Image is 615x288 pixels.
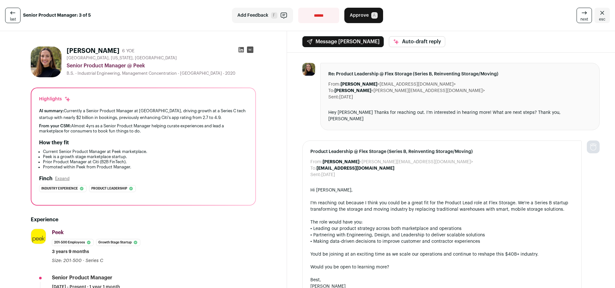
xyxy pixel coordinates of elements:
[52,274,112,281] div: Senior Product Manager
[577,8,592,23] a: next
[23,12,91,19] strong: Senior Product Manager: 3 of 5
[39,107,248,121] div: Currently a Senior Product Manager at [GEOGRAPHIC_DATA], driving growth at a Series C tech startu...
[302,36,384,47] button: Message [PERSON_NAME]
[10,17,16,22] span: last
[31,229,46,244] img: fb5120c643739d53399c3cda224b147da78af4bf39b12b54fd35679fe71e2cac.jpg
[39,124,71,128] span: From your CSM:
[67,47,119,55] h1: [PERSON_NAME]
[67,55,177,61] span: [GEOGRAPHIC_DATA], [US_STATE], [GEOGRAPHIC_DATA]
[310,159,323,165] dt: From:
[41,185,78,192] span: Industry experience
[122,48,135,54] div: 6 YOE
[67,71,256,76] div: B.S. - Industrial Engineering, Management Concentration - [GEOGRAPHIC_DATA] - 2020
[39,175,53,182] h2: Finch
[52,249,89,255] span: 3 years 9 months
[316,166,394,171] b: [EMAIL_ADDRESS][DOMAIN_NAME]
[31,47,61,77] img: dded7cf0b6ea8289bc7ef0a1fc4c2a545f1902cfa9a874d2903ee3598506b82c.jpg
[334,89,371,93] b: [PERSON_NAME]
[271,12,277,19] span: F
[328,109,592,122] div: Hey [PERSON_NAME] Thanks for reaching out. I’m interested in hearing more! What are next steps? T...
[43,159,248,165] li: Prior Product Manager at Citi (B2B FinTech).
[52,258,82,263] span: Size: 201-500
[67,62,256,70] div: Senior Product Manager @ Peek
[43,149,248,154] li: Current Senior Product Manager at Peek marketplace.
[344,8,383,23] button: Approve A
[340,82,377,87] b: [PERSON_NAME]
[599,17,605,22] span: esc
[91,185,127,192] span: Product leadership
[339,94,353,100] dd: [DATE]
[43,154,248,159] li: Peek is a growth stage marketplace startup.
[86,258,103,263] span: Series C
[52,230,64,235] span: Peek
[580,17,588,22] span: next
[232,8,293,23] button: Add Feedback F
[321,172,335,178] dd: [DATE]
[328,88,334,94] dt: To:
[323,160,359,164] b: [PERSON_NAME]
[328,81,340,88] dt: From:
[310,148,574,155] span: Product Leadership @ Flex Storage (Series B, Reinventing Storage/Moving)
[389,36,445,47] button: Auto-draft reply
[310,165,316,172] dt: To:
[31,216,256,224] h2: Experience
[594,8,610,23] a: Close
[328,94,339,100] dt: Sent:
[39,139,69,147] h2: How they fit
[340,81,456,88] dd: <[EMAIL_ADDRESS][DOMAIN_NAME]>
[328,71,592,77] span: Re: Product Leadership @ Flex Storage (Series B, Reinventing Storage/Moving)
[5,8,20,23] a: last
[52,239,94,246] li: 201-500 employees
[310,172,321,178] dt: Sent:
[43,165,248,170] li: Promoted within Peek from Product Manager.
[302,63,315,76] img: dded7cf0b6ea8289bc7ef0a1fc4c2a545f1902cfa9a874d2903ee3598506b82c.jpg
[55,176,70,181] button: Expand
[39,96,71,102] div: Highlights
[96,239,140,246] li: Growth Stage Startup
[371,12,378,19] span: A
[587,140,600,153] img: nopic.png
[350,12,369,19] span: Approve
[39,109,64,113] span: AI summary:
[83,258,84,264] span: ·
[334,88,485,94] dd: <[PERSON_NAME][EMAIL_ADDRESS][DOMAIN_NAME]>
[237,12,268,19] span: Add Feedback
[323,159,473,165] dd: <[PERSON_NAME][EMAIL_ADDRESS][DOMAIN_NAME]>
[39,123,248,134] div: Almost 4yrs as a Senior Product Manager helping curate experiences and lead a marketplace for con...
